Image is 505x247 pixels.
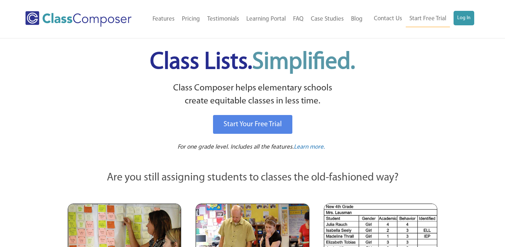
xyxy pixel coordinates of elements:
a: Case Studies [307,11,347,27]
span: Start Your Free Trial [224,121,282,128]
a: Start Your Free Trial [213,115,292,134]
a: Log In [454,11,474,25]
nav: Header Menu [366,11,475,27]
a: Learning Portal [243,11,289,27]
a: Learn more. [294,143,325,152]
a: Start Free Trial [406,11,450,27]
a: Pricing [178,11,204,27]
a: Features [149,11,178,27]
img: Class Composer [25,11,132,27]
span: Simplified. [252,51,355,74]
nav: Header Menu [144,11,366,27]
p: Class Composer helps elementary schools create equitable classes in less time. [67,82,438,108]
span: For one grade level. Includes all the features. [178,144,294,150]
span: Class Lists. [150,51,355,74]
p: Are you still assigning students to classes the old-fashioned way? [68,170,437,186]
a: Contact Us [370,11,406,27]
span: Learn more. [294,144,325,150]
a: FAQ [289,11,307,27]
a: Testimonials [204,11,243,27]
a: Blog [347,11,366,27]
